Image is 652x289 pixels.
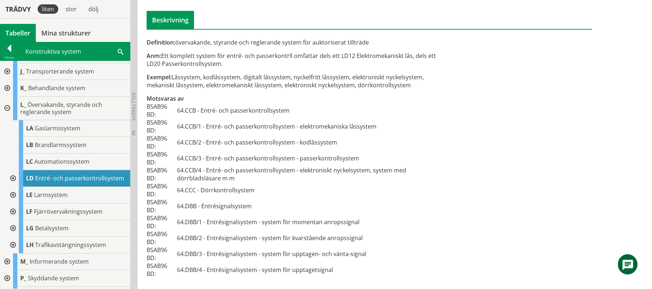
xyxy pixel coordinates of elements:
span: Övervakande, styrande och reglerande system [20,101,102,116]
td: 64.DBB - Entrésignalsystem [177,198,440,214]
span: Exempel: [147,73,172,81]
div: dölj [84,4,103,14]
span: Definition: [147,38,175,46]
span: Behandlande system [28,84,85,92]
span: Skyddande system [28,274,79,282]
div: Konstruktiva system [19,42,130,60]
span: Dölj trädvy [131,92,137,121]
span: Anm: [147,52,161,60]
span: LC [26,158,33,166]
td: 64.DBB/1 - Entrésignalsystem - system för momentan anropssignal [177,214,440,230]
span: LE [26,191,33,199]
div: Låssystem, kodlåssystem, digitalt låssystem, nyckelfritt låssystem, elektroniskt nyckelsystem, me... [147,73,439,89]
span: Transporterande system [26,67,94,75]
span: Brandlarmssystem [35,141,87,149]
td: BSAB96 BD: [147,182,177,198]
td: BSAB96 BD: [147,198,177,214]
td: BSAB96 BD: [147,166,177,182]
span: Informerande system [30,257,89,265]
span: LF [26,208,33,215]
span: LD [26,174,34,182]
td: BSAB96 BD: [147,246,177,262]
span: Fjärrövervakningssystem [34,208,102,215]
td: BSAB96 BD: [147,150,177,166]
span: Larmsystem [34,191,68,199]
td: 64.CCB - Entré- och passerkontrollsystem [177,102,440,118]
span: Sök i tabellen [118,47,123,55]
span: LH [26,241,34,249]
span: P_ [20,274,26,282]
span: K_ [20,84,27,92]
div: liten [38,4,58,14]
span: Trafikavstängningssystem [35,241,106,249]
td: BSAB96 BD: [147,118,177,134]
span: LA [26,124,33,132]
div: Ett komplett system för entré- och passerkontrll omfattar dels ett LD12 Elektromekaniskt lås, del... [147,52,439,68]
td: BSAB96 BD: [147,102,177,118]
span: M_ [20,257,28,265]
span: LG [26,224,34,232]
td: BSAB96 BD: [147,214,177,230]
span: L_ [20,101,26,109]
span: LB [26,141,33,149]
td: 64.CCC - Dörrkontrollsystem [177,182,440,198]
div: Trädvy [1,5,35,13]
div: stor [61,4,81,14]
div: övervakande, styrande och reglerande system för auktoriserat tillträde [147,38,439,46]
td: 64.CCB/1 - Entré- och passerkontrollsystem - elektromekaniska låssystem [177,118,440,134]
td: 64.CCB/2 - Entré- och passerkontrollsystem - kodlåssystem [177,134,440,150]
td: 64.CCB/3 - Entré- och passerkontrollsystem - passerkontrollsystem [177,150,440,166]
span: Entré- och passerkontrollsystem [35,174,124,182]
div: Beskrivning [147,11,194,29]
span: Betalsystem [35,224,68,232]
span: Automationssystem [34,158,89,166]
td: BSAB96 BD: [147,230,177,246]
span: Gaslarmssystem [35,124,80,132]
td: 64.DBB/3 - Entrésignalsystem - system för upptagen- och vänta-signal [177,246,440,262]
td: 64.DBB/4 - Entrésignalsystem - system för upptagetsignal [177,262,440,278]
td: BSAB96 BD: [147,262,177,278]
td: 64.CCB/4 - Entré- och passerkontrollsystem - elektroniskt nyckelsystem, system med dörrbladsläsar... [177,166,440,182]
span: J_ [20,67,25,75]
td: BSAB96 BD: [147,134,177,150]
div: Tillbaka [0,55,18,60]
td: 64.DBB/2 - Entrésignalsystem - system för kvarstående anropssignal [177,230,440,246]
span: Motsvaras av [147,95,184,102]
a: Mina strukturer [36,24,96,42]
